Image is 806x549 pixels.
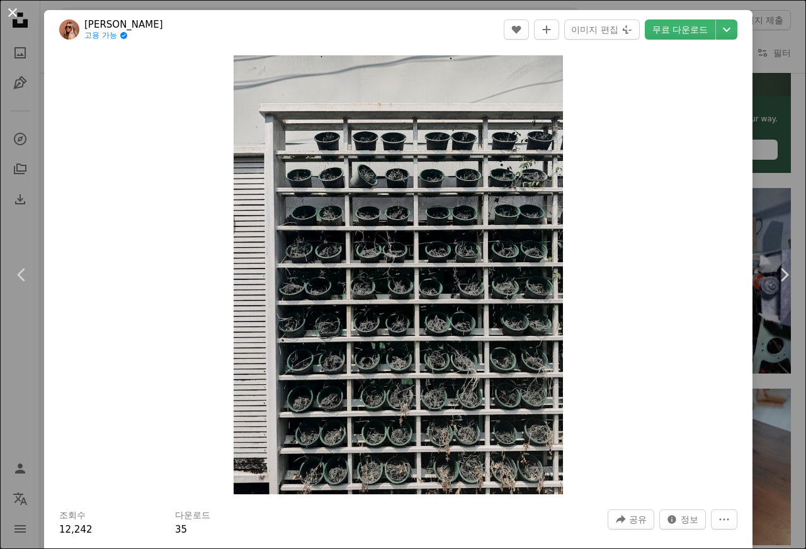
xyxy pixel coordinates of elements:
span: 공유 [629,510,647,529]
button: 이미지 편집 [564,19,639,40]
a: 무료 다운로드 [645,19,715,40]
a: [PERSON_NAME] [84,18,163,31]
button: 이 이미지 확대 [234,55,564,494]
a: 고용 가능 [84,31,163,41]
h3: 조회수 [59,509,86,522]
button: 이 이미지 관련 통계 [659,509,706,530]
span: 정보 [681,510,698,529]
h3: 다운로드 [175,509,210,522]
button: 다운로드 크기 선택 [716,19,737,40]
button: 좋아요 [504,19,529,40]
button: 이 이미지 공유 [608,509,654,530]
a: 다음 [762,214,806,335]
span: 35 [175,524,187,535]
img: Liubov Novikova의 프로필로 이동 [59,19,79,40]
img: 선반에 앉아있는 냄비 무리 [234,55,564,494]
button: 더 많은 작업 [711,509,737,530]
span: 12,242 [59,524,93,535]
button: 컬렉션에 추가 [534,19,559,40]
